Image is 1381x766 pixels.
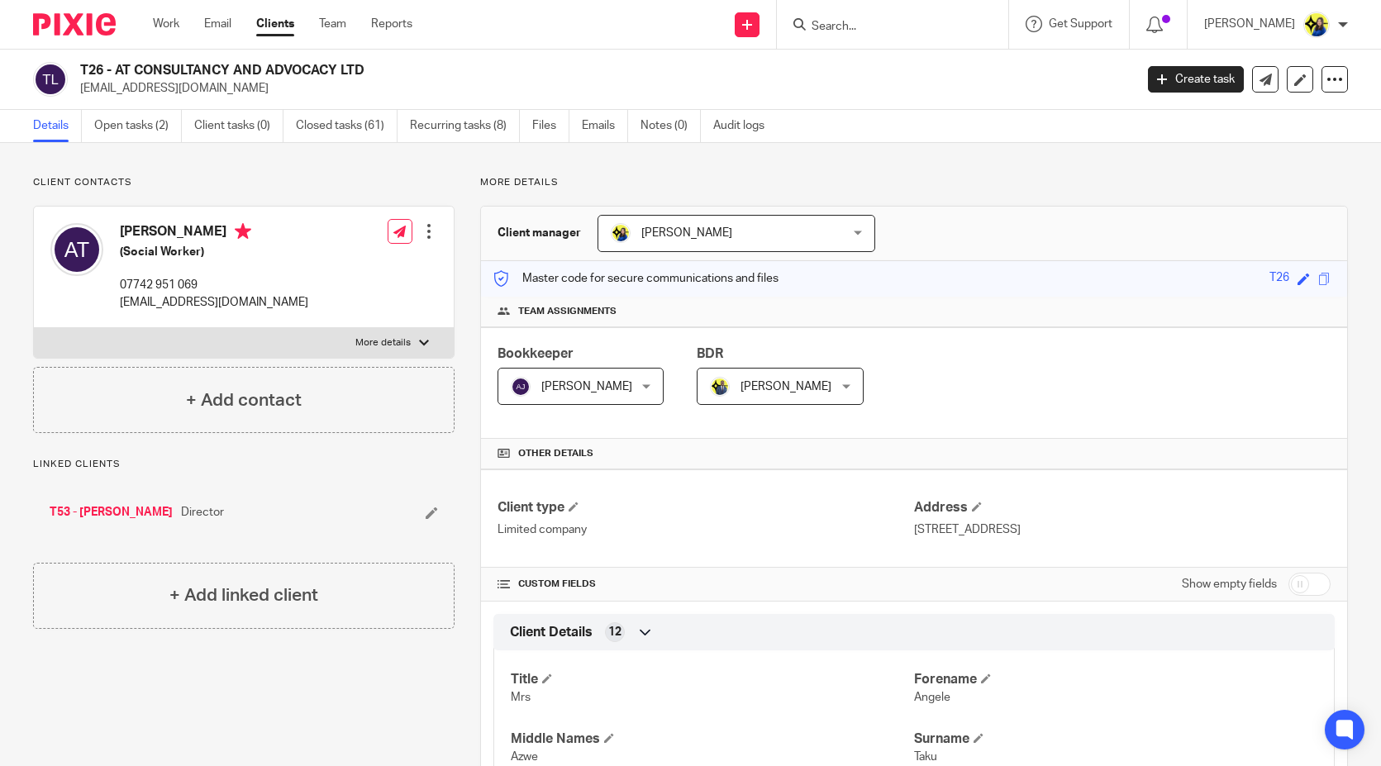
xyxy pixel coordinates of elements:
div: T26 [1269,269,1289,288]
p: [STREET_ADDRESS] [914,521,1331,538]
span: 12 [608,624,621,640]
img: svg%3E [50,223,103,276]
h2: T26 - AT CONSULTANCY AND ADVOCACY LTD [80,62,915,79]
p: More details [355,336,411,350]
img: svg%3E [33,62,68,97]
img: Bobo-Starbridge%201.jpg [611,223,631,243]
a: Reports [371,16,412,32]
p: [EMAIL_ADDRESS][DOMAIN_NAME] [120,294,308,311]
img: svg%3E [511,377,531,397]
h4: Surname [914,730,1317,748]
h4: Forename [914,671,1317,688]
img: Dennis-Starbridge.jpg [710,377,730,397]
h4: Middle Names [511,730,914,748]
span: [PERSON_NAME] [641,227,732,239]
a: Email [204,16,231,32]
h4: + Add linked client [169,583,318,608]
a: Audit logs [713,110,777,142]
span: Client Details [510,624,593,641]
span: Other details [518,447,593,460]
span: Bookkeeper [498,347,574,360]
span: Mrs [511,692,531,703]
a: Client tasks (0) [194,110,283,142]
a: Recurring tasks (8) [410,110,520,142]
span: [PERSON_NAME] [741,381,831,393]
h5: (Social Worker) [120,244,308,260]
a: T53 - [PERSON_NAME] [50,504,173,521]
span: Angele [914,692,950,703]
a: Notes (0) [640,110,701,142]
a: Emails [582,110,628,142]
h4: CUSTOM FIELDS [498,578,914,591]
a: Open tasks (2) [94,110,182,142]
span: [PERSON_NAME] [541,381,632,393]
span: Director [181,504,224,521]
a: Create task [1148,66,1244,93]
label: Show empty fields [1182,576,1277,592]
p: Master code for secure communications and files [493,270,779,287]
a: Clients [256,16,294,32]
p: [EMAIL_ADDRESS][DOMAIN_NAME] [80,80,1123,97]
img: Pixie [33,13,116,36]
h4: Title [511,671,914,688]
h4: Address [914,499,1331,516]
p: [PERSON_NAME] [1204,16,1295,32]
h4: + Add contact [186,388,302,413]
i: Primary [235,223,251,240]
a: Team [319,16,346,32]
h4: Client type [498,499,914,516]
h4: [PERSON_NAME] [120,223,308,244]
p: 07742 951 069 [120,277,308,293]
h3: Client manager [498,225,581,241]
input: Search [810,20,959,35]
p: Linked clients [33,458,455,471]
p: More details [480,176,1348,189]
span: Taku [914,751,937,763]
a: Closed tasks (61) [296,110,398,142]
span: Get Support [1049,18,1112,30]
span: BDR [697,347,723,360]
a: Details [33,110,82,142]
p: Limited company [498,521,914,538]
p: Client contacts [33,176,455,189]
a: Work [153,16,179,32]
a: Files [532,110,569,142]
span: Team assignments [518,305,617,318]
img: Bobo-Starbridge%201.jpg [1303,12,1330,38]
span: Azwe [511,751,538,763]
